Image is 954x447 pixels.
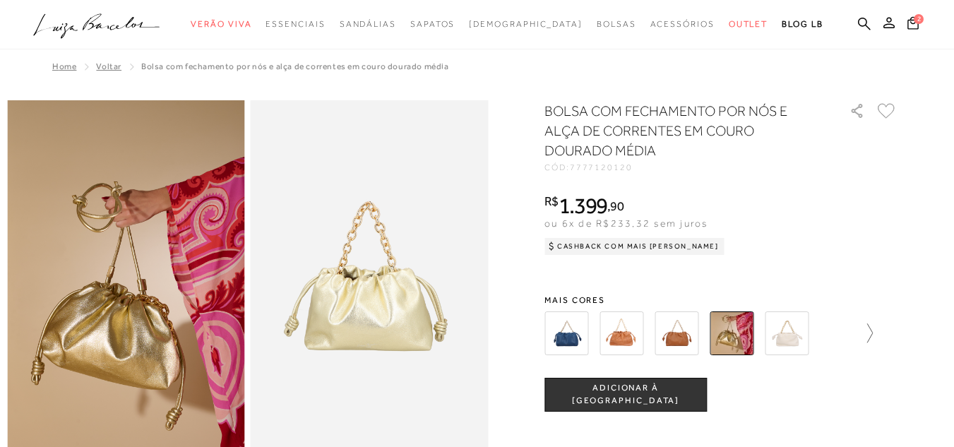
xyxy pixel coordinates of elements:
h1: BOLSA COM FECHAMENTO POR NÓS E ALÇA DE CORRENTES EM COURO DOURADO MÉDIA [544,101,809,160]
a: categoryNavScreenReaderText [191,11,251,37]
span: [DEMOGRAPHIC_DATA] [469,19,583,29]
a: Voltar [96,61,121,71]
img: BOLSA COM FECHAMENTO POR NÓS E ALÇA DE CORRENTES EM COURO CARAMELO MÉDIA [655,311,698,355]
div: CÓD: [544,163,827,172]
span: BOLSA COM FECHAMENTO POR NÓS E ALÇA DE CORRENTES EM COURO DOURADO MÉDIA [141,61,449,71]
span: 7777120120 [570,162,633,172]
span: ou 6x de R$233,32 sem juros [544,217,708,229]
a: noSubCategoriesText [469,11,583,37]
a: BLOG LB [782,11,823,37]
span: Mais cores [544,296,898,304]
span: 2 [914,14,924,24]
span: Essenciais [266,19,325,29]
img: BOLSA COM FECHAMENTO POR NÓS E ALÇA DE CORRENTES EM COURO CARAMELO MÉDIA [600,311,643,355]
span: 90 [610,198,624,213]
span: BLOG LB [782,19,823,29]
span: Bolsas [597,19,636,29]
span: Verão Viva [191,19,251,29]
a: Home [52,61,76,71]
span: 1.399 [559,193,608,218]
button: 2 [903,16,923,35]
span: Sapatos [410,19,455,29]
div: Cashback com Mais [PERSON_NAME] [544,238,725,255]
a: categoryNavScreenReaderText [410,11,455,37]
img: BOLSA COM FECHAMENTO POR NÓS E ALÇA DE CORRENTES EM COURO AZUL DENIM MÉDIA [544,311,588,355]
i: R$ [544,195,559,208]
img: BOLSA COM FECHAMENTO POR NÓS E ALÇA DE CORRENTES EM COURO OFF WHITE MÉDIA [765,311,809,355]
a: categoryNavScreenReaderText [729,11,768,37]
span: Sandálias [340,19,396,29]
span: Acessórios [650,19,715,29]
span: ADICIONAR À [GEOGRAPHIC_DATA] [545,382,706,407]
a: categoryNavScreenReaderText [650,11,715,37]
i: , [607,200,624,213]
span: Outlet [729,19,768,29]
img: BOLSA COM FECHAMENTO POR NÓS E ALÇA DE CORRENTES EM COURO DOURADO MÉDIA [710,311,753,355]
a: categoryNavScreenReaderText [597,11,636,37]
a: categoryNavScreenReaderText [340,11,396,37]
button: ADICIONAR À [GEOGRAPHIC_DATA] [544,378,707,412]
a: categoryNavScreenReaderText [266,11,325,37]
